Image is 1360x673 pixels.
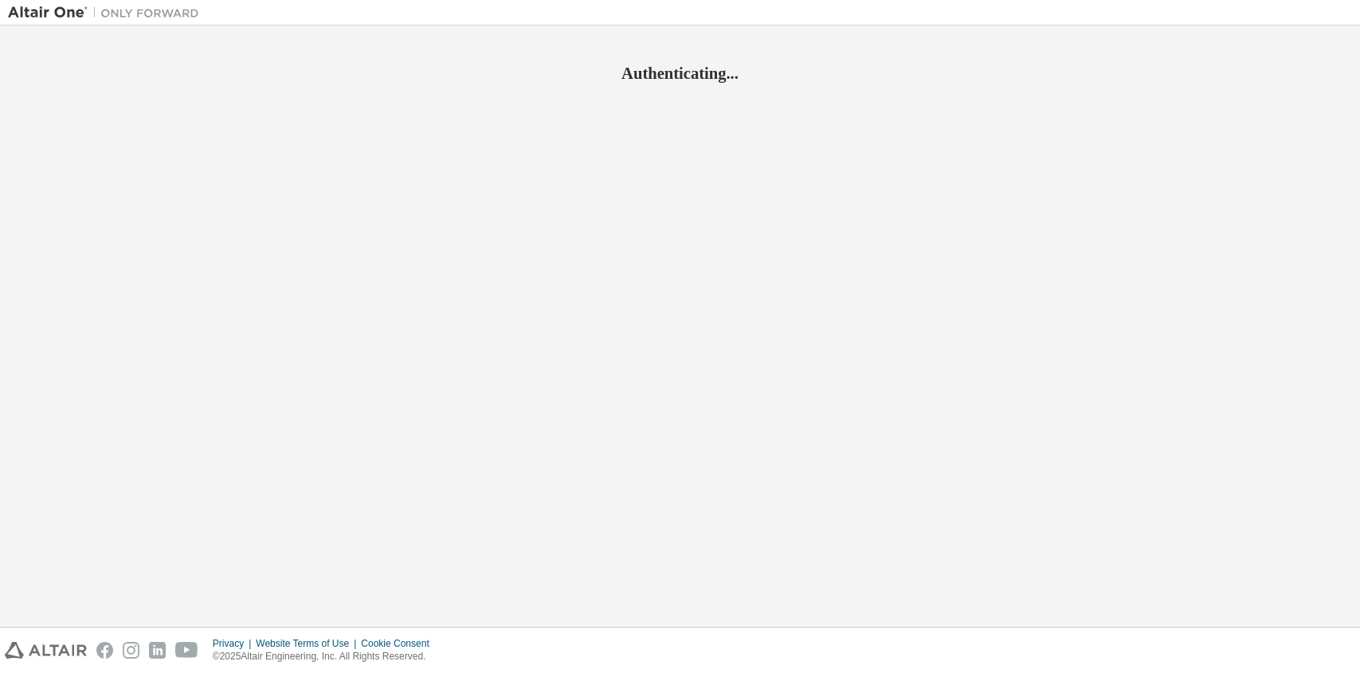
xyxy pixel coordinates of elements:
[8,63,1352,84] h2: Authenticating...
[5,642,87,659] img: altair_logo.svg
[8,5,207,21] img: Altair One
[96,642,113,659] img: facebook.svg
[175,642,198,659] img: youtube.svg
[149,642,166,659] img: linkedin.svg
[213,650,439,663] p: © 2025 Altair Engineering, Inc. All Rights Reserved.
[213,637,256,650] div: Privacy
[361,637,438,650] div: Cookie Consent
[123,642,139,659] img: instagram.svg
[256,637,361,650] div: Website Terms of Use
